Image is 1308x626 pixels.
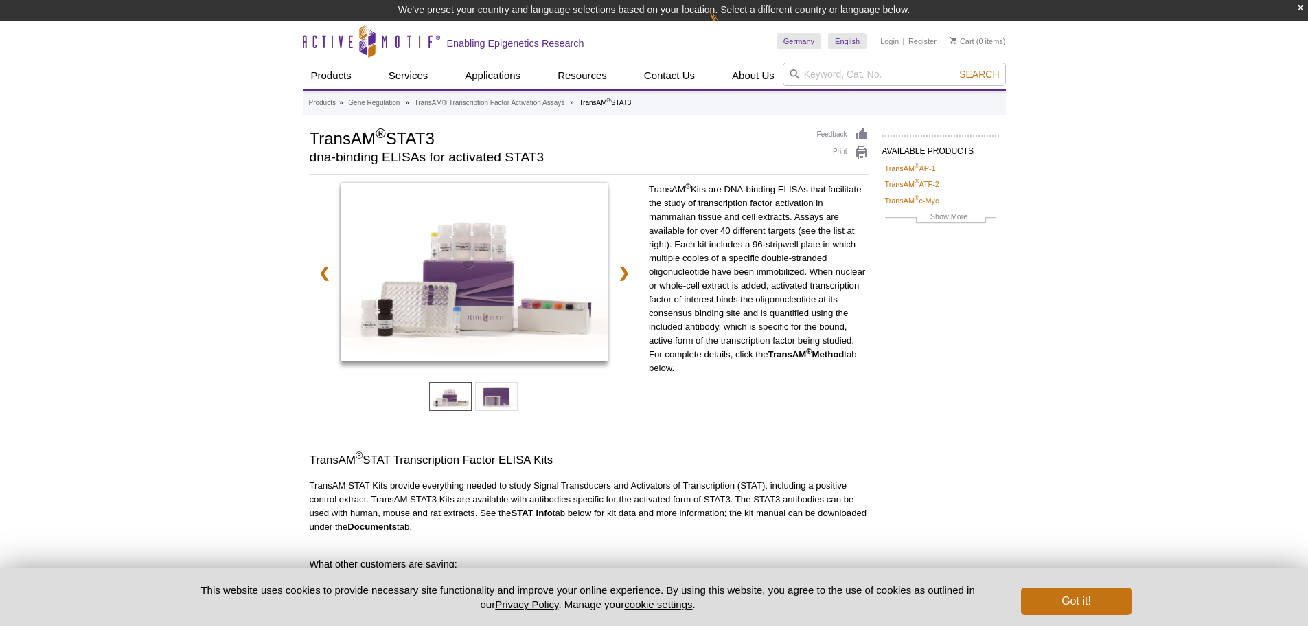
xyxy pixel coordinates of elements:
strong: Documents [347,522,397,532]
a: TransAM®AP-1 [885,162,936,175]
li: » [339,99,343,107]
a: Privacy Policy [495,599,558,610]
a: Feedback [817,127,869,142]
a: Gene Regulation [348,97,400,109]
span: Search [959,69,999,80]
h4: What other customers are saying: [310,558,869,570]
strong: STAT Info [511,508,552,518]
h2: dna-binding ELISAs for activated STAT3 [310,151,803,164]
a: Show More [885,210,996,226]
a: English [828,33,867,49]
a: Contact Us [636,63,703,89]
a: Services [380,63,437,89]
h1: TransAM STAT3 [310,127,803,148]
a: Applications [457,63,529,89]
sup: ® [915,179,919,186]
p: This website uses cookies to provide necessary site functionality and improve your online experie... [177,583,999,612]
button: Search [955,68,1003,80]
a: About Us [724,63,783,89]
li: | [903,33,905,49]
sup: ® [915,194,919,201]
a: Products [303,63,360,89]
button: Got it! [1021,588,1131,615]
a: Register [908,36,937,46]
h3: TransAM STAT Transcription Factor ELISA Kits [310,452,869,469]
img: Change Here [709,10,746,43]
li: » [570,99,574,107]
sup: ® [685,182,691,190]
h2: Enabling Epigenetics Research [447,37,584,49]
a: TransAM®c-Myc [885,194,939,207]
a: Products [309,97,336,109]
li: TransAM STAT3 [579,99,631,107]
button: cookie settings [624,599,692,610]
input: Keyword, Cat. No. [783,63,1006,86]
a: Login [880,36,899,46]
h2: AVAILABLE PRODUCTS [882,135,999,160]
a: TransAM®ATF-2 [885,178,939,190]
a: Cart [950,36,974,46]
strong: TransAM Method [768,349,845,359]
sup: ® [356,451,363,462]
a: TransAM® Transcription Factor Activation Assays [415,97,565,109]
sup: ® [915,162,919,169]
a: TransAM STAT3 Kit [341,183,608,366]
li: (0 items) [950,33,1006,49]
a: ❯ [609,257,639,289]
sup: ® [806,347,812,355]
a: Print [817,146,869,161]
p: TransAM STAT Kits provide everything needed to study Signal Transducers and Activators of Transcr... [310,479,869,534]
a: Germany [777,33,821,49]
li: » [405,99,409,107]
img: Your Cart [950,37,956,44]
a: ❮ [310,257,339,289]
p: TransAM Kits are DNA-binding ELISAs that facilitate the study of transcription factor activation ... [649,183,869,375]
a: Resources [549,63,615,89]
sup: ® [607,97,611,104]
img: TransAM STAT3 Kit [341,183,608,361]
sup: ® [376,126,386,141]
